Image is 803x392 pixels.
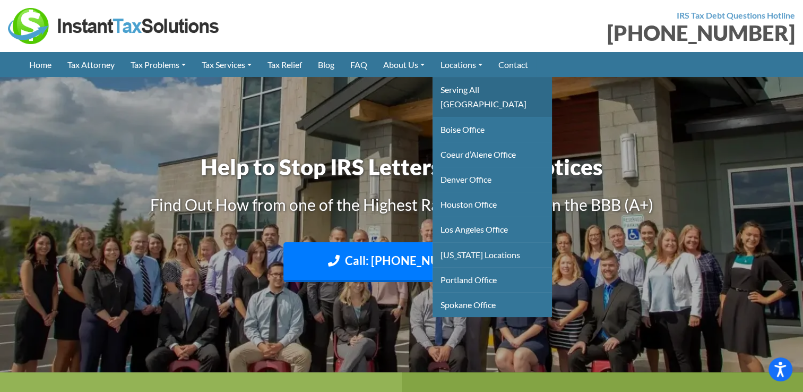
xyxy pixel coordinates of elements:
[59,52,123,77] a: Tax Attorney
[410,22,796,44] div: [PHONE_NUMBER]
[433,77,552,116] a: Serving All [GEOGRAPHIC_DATA]
[123,52,194,77] a: Tax Problems
[21,52,59,77] a: Home
[8,8,220,44] img: Instant Tax Solutions Logo
[8,20,220,30] a: Instant Tax Solutions Logo
[433,217,552,242] a: Los Angeles Office
[433,267,552,292] a: Portland Office
[194,52,260,77] a: Tax Services
[107,151,696,183] h1: Help to Stop IRS Letters and IRS Notices
[433,117,552,142] a: Boise Office
[433,192,552,217] a: Houston Office
[490,52,536,77] a: Contact
[433,142,552,167] a: Coeur d’Alene Office
[433,167,552,192] a: Denver Office
[107,193,696,216] h3: Find Out How from one of the Highest Rated Companies in the BBB (A+)
[260,52,310,77] a: Tax Relief
[283,242,520,282] a: Call: [PHONE_NUMBER]
[433,52,490,77] a: Locations
[677,10,795,20] strong: IRS Tax Debt Questions Hotline
[433,292,552,317] a: Spokane Office
[310,52,342,77] a: Blog
[375,52,433,77] a: About Us
[342,52,375,77] a: FAQ
[433,242,552,267] a: [US_STATE] Locations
